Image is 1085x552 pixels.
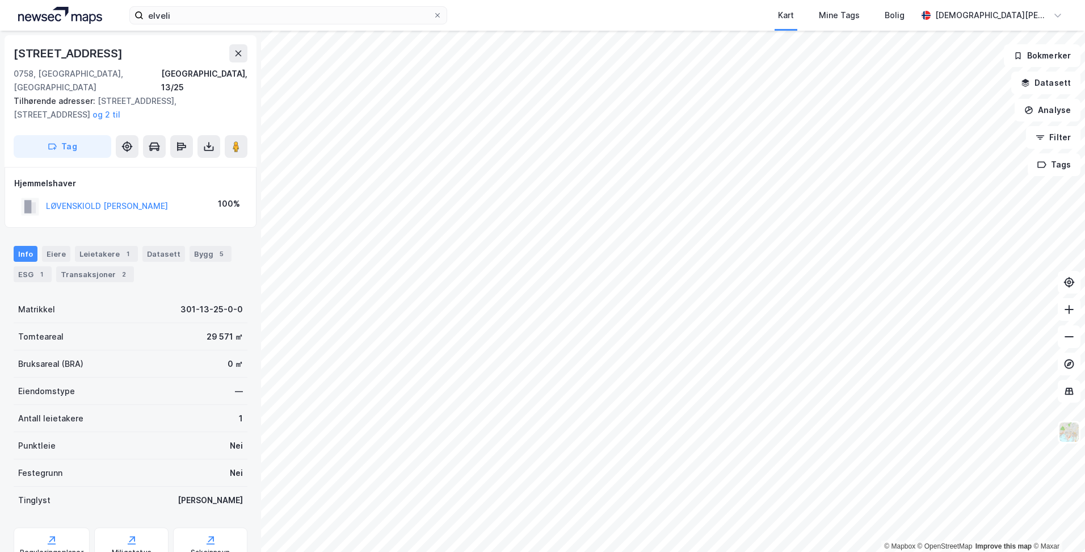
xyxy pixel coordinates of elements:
div: Matrikkel [18,303,55,316]
div: [PERSON_NAME] [178,494,243,507]
button: Bokmerker [1004,44,1080,67]
img: logo.a4113a55bc3d86da70a041830d287a7e.svg [18,7,102,24]
div: Info [14,246,37,262]
div: Mine Tags [819,9,860,22]
div: Hjemmelshaver [14,177,247,190]
a: Mapbox [884,542,915,550]
a: Improve this map [975,542,1032,550]
div: 0758, [GEOGRAPHIC_DATA], [GEOGRAPHIC_DATA] [14,67,161,94]
div: Antall leietakere [18,412,83,425]
div: [DEMOGRAPHIC_DATA][PERSON_NAME] [935,9,1049,22]
button: Datasett [1011,72,1080,94]
div: Bolig [885,9,905,22]
div: 29 571 ㎡ [207,330,243,344]
div: Nei [230,439,243,453]
div: Bruksareal (BRA) [18,357,83,371]
div: 1 [122,248,133,260]
div: Punktleie [18,439,56,453]
div: 301-13-25-0-0 [180,303,243,316]
div: 100% [218,197,240,211]
div: [GEOGRAPHIC_DATA], 13/25 [161,67,247,94]
div: Nei [230,466,243,480]
div: Festegrunn [18,466,62,480]
div: Transaksjoner [56,266,134,282]
div: 5 [216,248,227,260]
div: 1 [239,412,243,425]
div: — [235,384,243,398]
button: Analyse [1015,99,1080,122]
img: Z [1058,421,1080,443]
button: Filter [1026,126,1080,149]
div: Kontrollprogram for chat [1028,497,1085,552]
div: ESG [14,266,52,282]
div: Kart [778,9,794,22]
div: Bygg [190,246,232,262]
span: Tilhørende adresser: [14,96,98,106]
div: 2 [118,269,129,280]
div: Datasett [142,246,185,262]
button: Tag [14,135,111,158]
div: Eiere [42,246,70,262]
button: Tags [1028,153,1080,176]
div: [STREET_ADDRESS] [14,44,125,62]
div: Eiendomstype [18,384,75,398]
a: OpenStreetMap [918,542,973,550]
div: Tomteareal [18,330,64,344]
iframe: Chat Widget [1028,497,1085,552]
div: [STREET_ADDRESS], [STREET_ADDRESS] [14,94,238,122]
div: Leietakere [75,246,138,262]
div: Tinglyst [18,494,51,507]
input: Søk på adresse, matrikkel, gårdeiere, leietakere eller personer [144,7,433,24]
div: 0 ㎡ [228,357,243,371]
div: 1 [36,269,47,280]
